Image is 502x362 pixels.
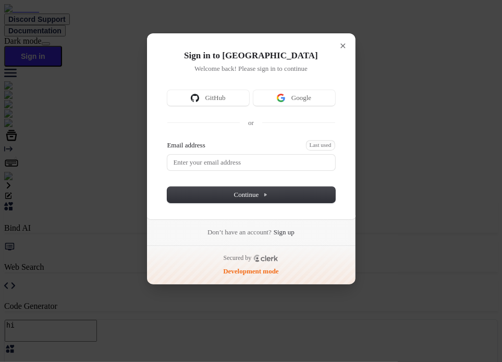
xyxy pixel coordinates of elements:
[207,228,272,237] span: Don’t have an account?
[223,267,279,276] p: Development mode
[167,187,335,203] button: Continue
[277,94,285,102] img: Sign in with Google
[253,255,278,262] a: Clerk logo
[205,93,226,103] span: GitHub
[306,140,335,151] span: Last used
[224,254,252,263] p: Secured by
[167,64,335,73] p: Welcome back! Please sign in to continue
[167,90,249,106] button: Sign in with GitHubGitHub
[334,37,352,55] button: Close modal
[167,155,335,170] input: Enter your email address
[191,94,199,102] img: Sign in with GitHub
[274,228,295,237] a: Sign up
[234,190,268,199] span: Continue
[248,118,254,128] p: or
[253,90,335,106] button: Sign in with GoogleGoogle
[291,93,311,103] span: Google
[167,141,205,150] label: Email address
[167,49,335,62] h1: Sign in to [GEOGRAPHIC_DATA]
